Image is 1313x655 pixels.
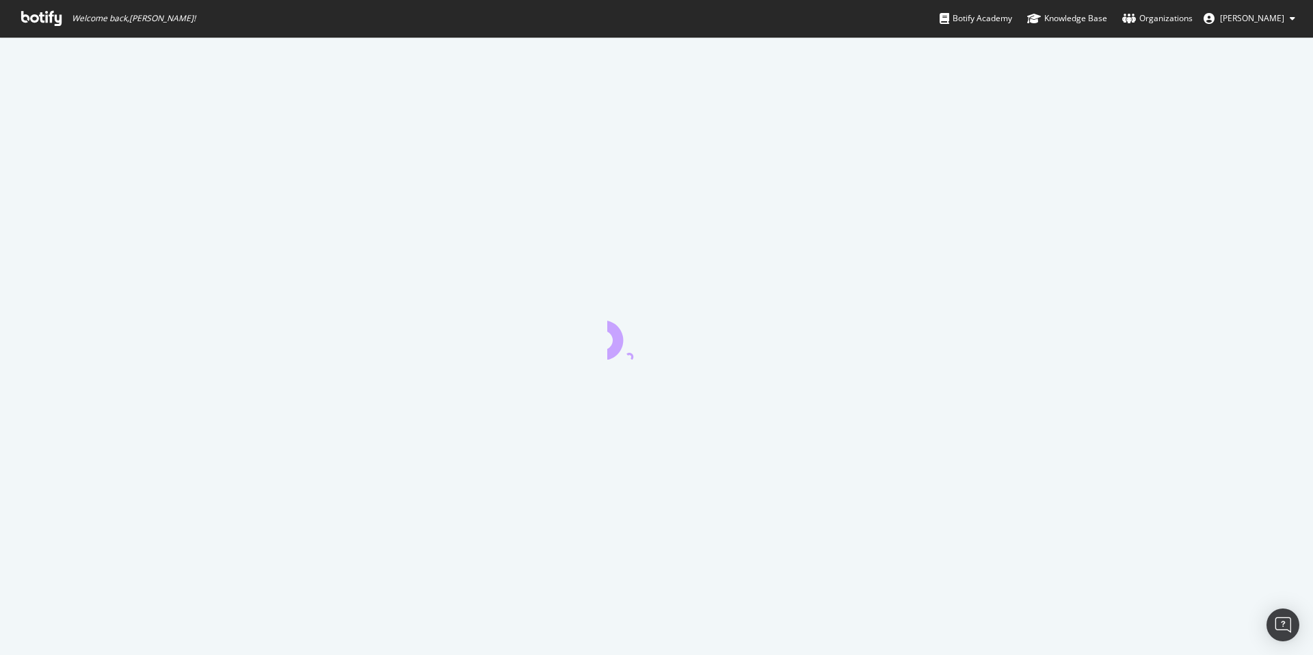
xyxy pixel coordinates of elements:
[1220,12,1284,24] span: Ting Liu
[1193,8,1306,29] button: [PERSON_NAME]
[1122,12,1193,25] div: Organizations
[1027,12,1107,25] div: Knowledge Base
[1266,609,1299,641] div: Open Intercom Messenger
[607,310,706,360] div: animation
[940,12,1012,25] div: Botify Academy
[72,13,196,24] span: Welcome back, [PERSON_NAME] !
